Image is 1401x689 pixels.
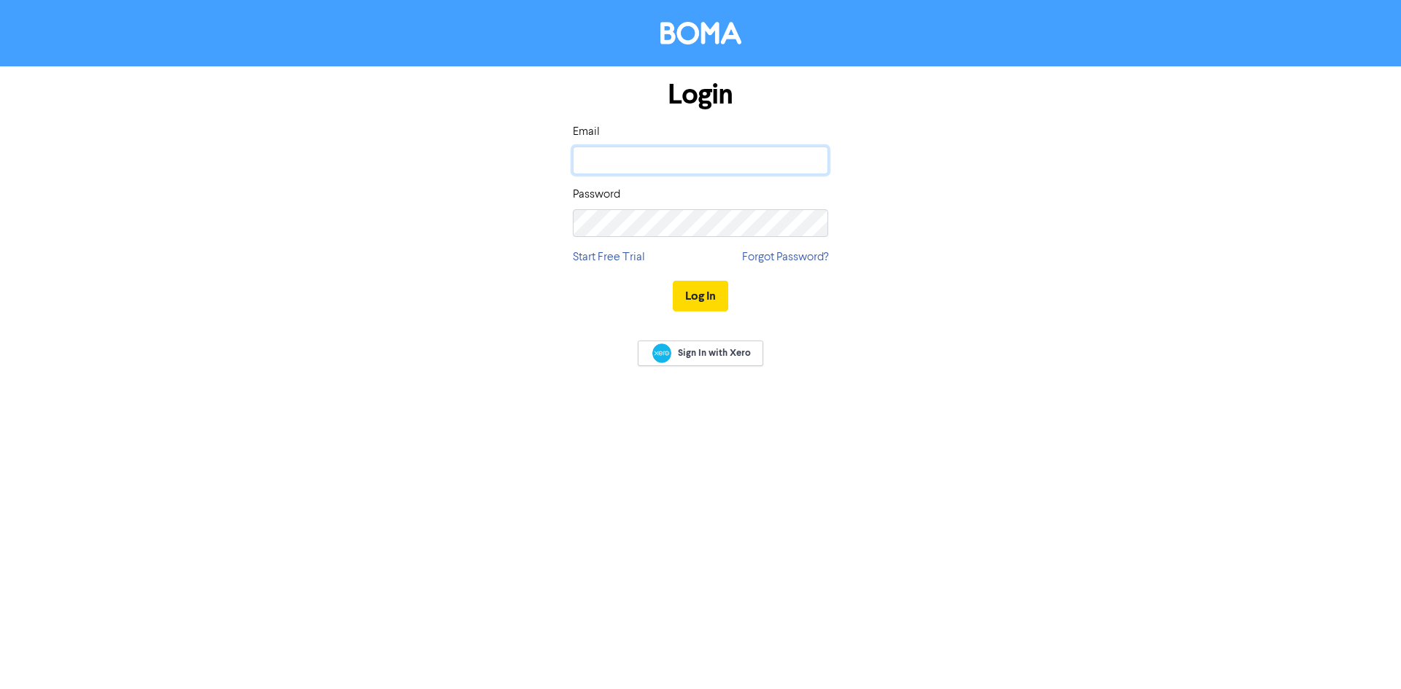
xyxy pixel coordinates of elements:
[678,346,751,359] span: Sign In with Xero
[673,281,728,311] button: Log In
[638,340,763,366] a: Sign In with Xero
[660,22,741,44] img: BOMA Logo
[573,186,620,203] label: Password
[573,249,645,266] a: Start Free Trial
[573,78,828,112] h1: Login
[652,343,671,363] img: Xero logo
[573,123,600,141] label: Email
[742,249,828,266] a: Forgot Password?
